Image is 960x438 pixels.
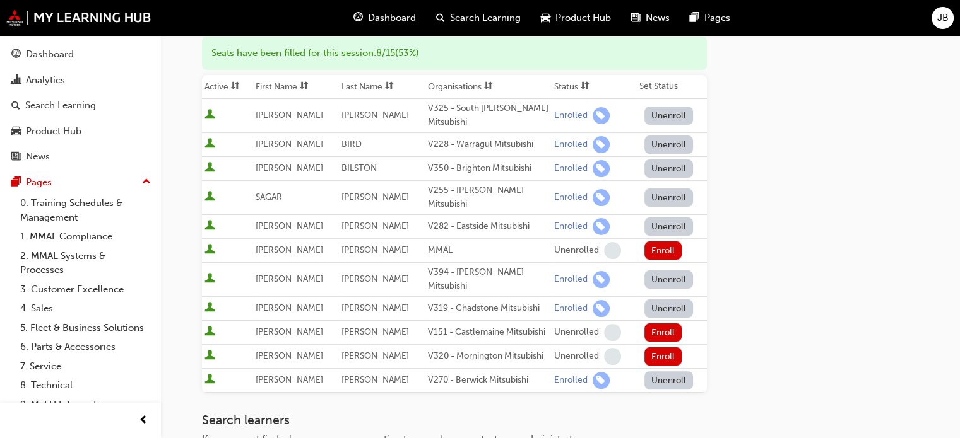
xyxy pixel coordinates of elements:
[937,11,949,25] span: JB
[5,120,156,143] a: Product Hub
[341,245,409,255] span: [PERSON_NAME]
[11,49,21,61] span: guage-icon
[11,151,21,163] span: news-icon
[343,5,426,31] a: guage-iconDashboard
[256,139,323,149] span: [PERSON_NAME]
[15,357,156,376] a: 7. Service
[604,242,621,259] span: learningRecordVerb_NONE-icon
[341,192,409,202] span: [PERSON_NAME]
[256,274,323,284] span: [PERSON_NAME]
[428,301,549,316] div: V319 - Chadstone Mitsubishi
[554,326,599,338] div: Unenrolled
[5,145,156,168] a: News
[554,274,588,285] div: Enrolled
[426,5,531,31] a: search-iconSearch Learning
[5,40,156,171] button: DashboardAnalyticsSearch LearningProduct HubNews
[644,347,682,366] button: Enroll
[142,174,151,190] span: up-icon
[15,227,156,246] a: 1. MMAL Compliance
[593,271,610,288] span: learningRecordVerb_ENROLL-icon
[428,265,549,294] div: V394 - [PERSON_NAME] Mitsubishi
[26,124,81,139] div: Product Hub
[256,374,323,385] span: [PERSON_NAME]
[204,109,215,122] span: User is active
[202,75,253,99] th: Toggle SortBy
[644,135,694,154] button: Unenroll
[341,350,409,361] span: [PERSON_NAME]
[202,37,707,70] div: Seats have been filled for this session : 8 / 15 ( 53% )
[15,299,156,318] a: 4. Sales
[450,11,521,25] span: Search Learning
[5,171,156,194] button: Pages
[341,163,377,173] span: BILSTON
[256,110,323,120] span: [PERSON_NAME]
[341,326,409,337] span: [PERSON_NAME]
[428,349,549,364] div: V320 - Mornington Mitsubishi
[428,137,549,152] div: V228 - Warragul Mitsubishi
[554,303,588,314] div: Enrolled
[300,81,309,92] span: sorting-icon
[15,376,156,395] a: 8. Technical
[15,337,156,357] a: 6. Parts & Accessories
[604,348,621,365] span: learningRecordVerb_NONE-icon
[15,318,156,338] a: 5. Fleet & Business Solutions
[256,303,323,313] span: [PERSON_NAME]
[593,372,610,389] span: learningRecordVerb_ENROLL-icon
[385,81,394,92] span: sorting-icon
[204,374,215,386] span: User is active
[428,373,549,388] div: V270 - Berwick Mitsubishi
[554,192,588,204] div: Enrolled
[604,324,621,341] span: learningRecordVerb_NONE-icon
[644,107,694,125] button: Unenroll
[644,217,694,236] button: Unenroll
[231,81,240,92] span: sorting-icon
[253,75,339,99] th: Toggle SortBy
[704,11,730,25] span: Pages
[202,413,707,427] h3: Search learners
[341,221,409,231] span: [PERSON_NAME]
[256,245,323,255] span: [PERSON_NAME]
[256,350,323,361] span: [PERSON_NAME]
[204,273,215,285] span: User is active
[15,246,156,280] a: 2. MMAL Systems & Processes
[11,75,21,86] span: chart-icon
[25,98,96,113] div: Search Learning
[11,177,21,188] span: pages-icon
[204,350,215,362] span: User is active
[554,221,588,233] div: Enrolled
[644,299,694,318] button: Unenroll
[341,110,409,120] span: [PERSON_NAME]
[554,139,588,151] div: Enrolled
[26,175,52,190] div: Pages
[581,81,590,92] span: sorting-icon
[368,11,416,25] span: Dashboard
[15,193,156,227] a: 0. Training Schedules & Management
[554,110,588,122] div: Enrolled
[646,11,670,25] span: News
[256,326,323,337] span: [PERSON_NAME]
[593,300,610,317] span: learningRecordVerb_ENROLL-icon
[341,303,409,313] span: [PERSON_NAME]
[593,160,610,177] span: learningRecordVerb_ENROLL-icon
[11,126,21,137] span: car-icon
[436,10,445,26] span: search-icon
[11,100,20,112] span: search-icon
[341,274,409,284] span: [PERSON_NAME]
[631,10,641,26] span: news-icon
[256,163,323,173] span: [PERSON_NAME]
[690,10,699,26] span: pages-icon
[256,221,323,231] span: [PERSON_NAME]
[428,325,549,340] div: V151 - Castlemaine Mitsubishi
[644,188,694,207] button: Unenroll
[593,189,610,206] span: learningRecordVerb_ENROLL-icon
[428,219,549,234] div: V282 - Eastside Mitsubishi
[26,149,50,164] div: News
[932,7,954,29] button: JB
[644,270,694,289] button: Unenroll
[428,161,549,176] div: V350 - Brighton Mitsubishi
[256,192,282,202] span: SAGAR
[555,11,611,25] span: Product Hub
[637,75,707,99] th: Set Status
[644,241,682,260] button: Enroll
